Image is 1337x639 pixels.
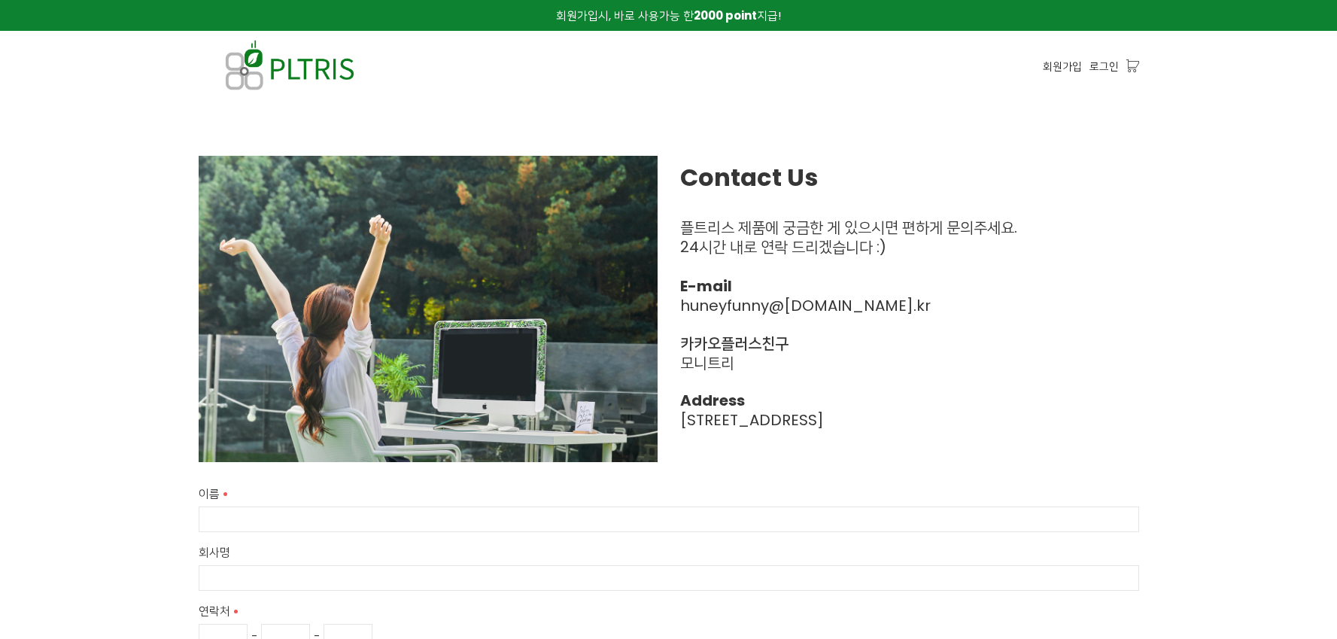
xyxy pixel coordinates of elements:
span: 모니트리 [680,352,734,373]
a: huneyfunny@ [680,295,784,316]
strong: 카카오플러스친구 [680,333,789,354]
label: 연락처 [199,602,1139,620]
a: 회원가입 [1043,58,1082,75]
a: [DOMAIN_NAME] [784,295,913,316]
span: .kr [680,295,931,316]
span: 플트리스 제품에 궁금한 게 있으시면 편하게 문의주세요. [680,217,1017,238]
a: 로그인 [1089,58,1119,75]
strong: Contact Us [680,160,818,194]
label: 이름 [199,485,1139,503]
span: [STREET_ADDRESS] [680,409,824,431]
span: 24시간 내로 연락 드리겠습니다 :) [680,236,886,257]
strong: Address [680,390,745,411]
strong: 2000 point [694,8,757,23]
strong: E-mail [680,275,732,297]
label: 회사명 [199,543,1139,561]
span: 회원가입시, 바로 사용가능 한 지급! [556,8,781,23]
